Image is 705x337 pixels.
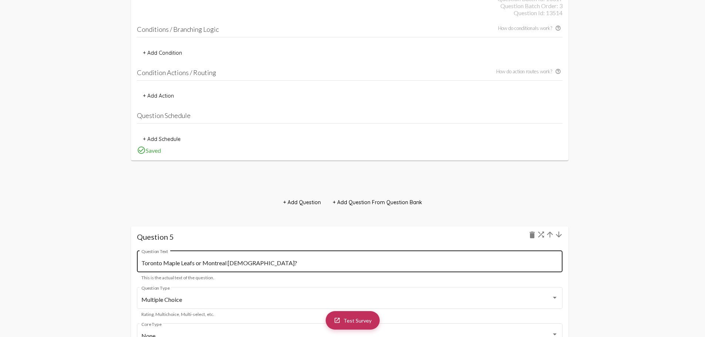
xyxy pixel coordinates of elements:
[283,199,321,206] span: + Add Question
[326,311,380,330] a: Test Survey
[277,196,327,209] button: + Add Question
[143,92,174,99] span: + Add Action
[137,146,146,155] mat-icon: check_circle_outline
[333,199,422,206] span: + Add Question From Question Bank
[528,230,537,239] mat-icon: delete
[498,25,563,33] span: How do conditionals work?
[137,232,563,241] h1: Question 5
[327,196,428,209] button: + Add Question From Question Bank
[496,68,563,76] span: Action routing help
[137,111,563,124] h4: Question Schedule
[137,132,187,146] button: + Add Schedule
[143,50,182,56] span: + Add Condition
[343,317,372,324] span: Test Survey
[545,230,554,239] mat-icon: arrow_upward
[537,230,545,239] mat-icon: shuffle
[141,260,558,266] input: Question
[137,68,563,81] h4: Condition Actions / Routing
[141,312,214,317] mat-hint: Rating, Multichoice, Multi-select, etc.
[555,25,563,33] mat-icon: Conditional help
[137,2,563,9] div: Question Batch Order: 3
[137,89,180,102] button: + Add Action
[555,68,563,76] mat-icon: help_outline
[137,25,563,37] h4: Conditions / Branching Logic
[137,146,563,155] div: Saved
[141,296,182,303] mat-select-trigger: Multiple Choice
[137,9,563,16] div: Question Id: 13514
[554,230,563,239] mat-icon: arrow_downward
[143,136,181,142] span: + Add Schedule
[137,46,188,60] button: + Add Condition
[141,275,214,280] mat-hint: This is the actual text of the question.
[334,317,340,324] mat-icon: launch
